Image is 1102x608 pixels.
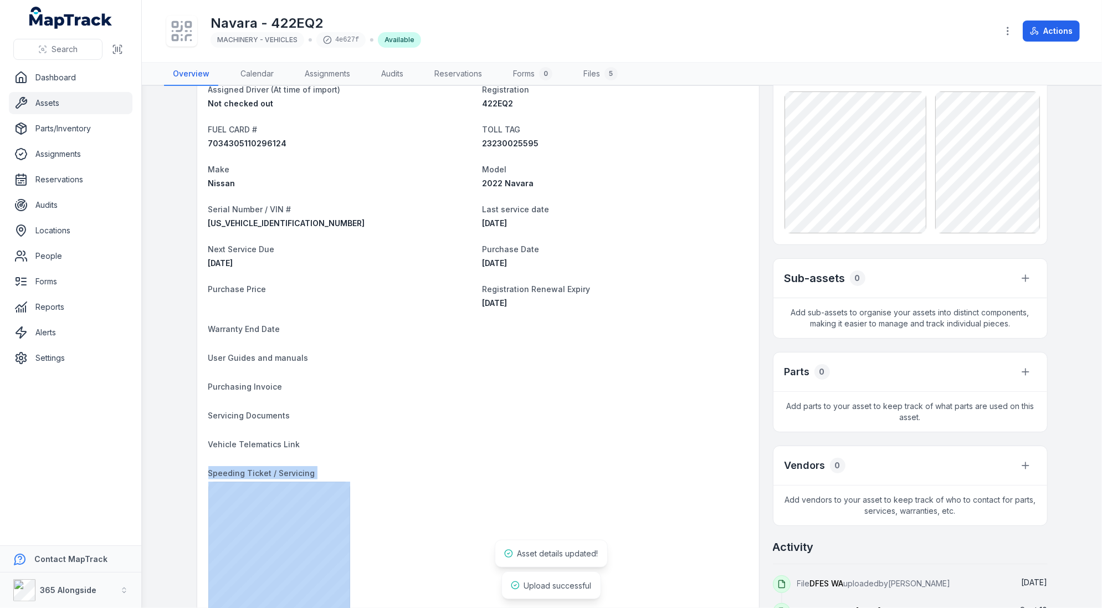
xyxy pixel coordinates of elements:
h3: Vendors [785,458,826,473]
span: 23230025595 [483,139,539,148]
button: Search [13,39,102,60]
span: Purchase Date [483,244,540,254]
a: Forms [9,270,132,293]
div: 0 [539,67,552,80]
span: Upload successful [524,581,592,590]
span: FUEL CARD # [208,125,258,134]
span: Registration [483,85,530,94]
span: Asset details updated! [517,549,598,559]
h1: Navara - 422EQ2 [211,14,421,32]
div: Available [378,32,421,48]
time: 29/12/2025, 8:00:00 am [483,298,508,308]
div: 4e627f [316,32,366,48]
span: Make [208,165,230,174]
span: [DATE] [483,298,508,308]
span: Serial Number / VIN # [208,205,291,214]
a: MapTrack [29,7,112,29]
a: Forms0 [504,63,561,86]
span: Servicing Documents [208,411,290,420]
span: [DATE] [208,258,233,268]
div: 0 [850,270,865,286]
span: MACHINERY - VEHICLES [217,35,298,44]
a: Calendar [232,63,283,86]
a: Reservations [9,168,132,191]
span: Last service date [483,205,550,214]
span: File uploaded by [PERSON_NAME] [797,579,951,588]
span: 7034305110296124 [208,139,287,148]
a: Files5 [575,63,627,86]
span: Add sub-assets to organise your assets into distinct components, making it easier to manage and t... [773,298,1047,338]
span: Model [483,165,507,174]
span: Speeding Ticket / Servicing [208,468,315,478]
h2: Sub-assets [785,270,845,286]
span: Purchasing Invoice [208,382,283,391]
a: Dashboard [9,67,132,89]
a: Alerts [9,321,132,344]
span: Warranty End Date [208,324,280,334]
a: Reports [9,296,132,318]
span: Purchase Price [208,284,266,294]
a: Settings [9,347,132,369]
strong: 365 Alongside [40,585,96,595]
span: User Guides and manuals [208,353,309,362]
span: Search [52,44,78,55]
a: Assignments [296,63,359,86]
a: Parts/Inventory [9,117,132,140]
a: Reservations [426,63,491,86]
time: 07/01/2022, 8:00:00 am [483,258,508,268]
time: 20/08/2025, 8:00:00 am [208,258,233,268]
a: Overview [164,63,218,86]
span: Vehicle Telematics Link [208,440,300,449]
a: Audits [9,194,132,216]
h2: Activity [773,539,814,555]
time: 12/02/2025, 10:00:00 pm [483,218,508,228]
a: Audits [372,63,412,86]
span: Next Service Due [208,244,275,254]
a: People [9,245,132,267]
span: Add vendors to your asset to keep track of who to contact for parts, services, warranties, etc. [773,486,1047,525]
span: Nissan [208,178,235,188]
button: Actions [1023,21,1080,42]
span: Registration Renewal Expiry [483,284,591,294]
div: 0 [814,364,830,380]
span: Add parts to your asset to keep track of what parts are used on this asset. [773,392,1047,432]
time: 30/09/2025, 12:43:01 pm [1022,578,1048,587]
span: DFES WA [810,579,844,588]
a: Assets [9,92,132,114]
span: [DATE] [483,258,508,268]
h3: Parts [785,364,810,380]
span: 2022 Navara [483,178,534,188]
span: TOLL TAG [483,125,521,134]
strong: Contact MapTrack [34,554,107,564]
div: 5 [604,67,618,80]
a: Assignments [9,143,132,165]
span: 422EQ2 [483,99,514,108]
div: 0 [830,458,845,473]
span: [US_VEHICLE_IDENTIFICATION_NUMBER] [208,218,365,228]
span: Not checked out [208,99,274,108]
a: Locations [9,219,132,242]
span: [DATE] [483,218,508,228]
span: [DATE] [1022,578,1048,587]
span: Assigned Driver (At time of import) [208,85,341,94]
